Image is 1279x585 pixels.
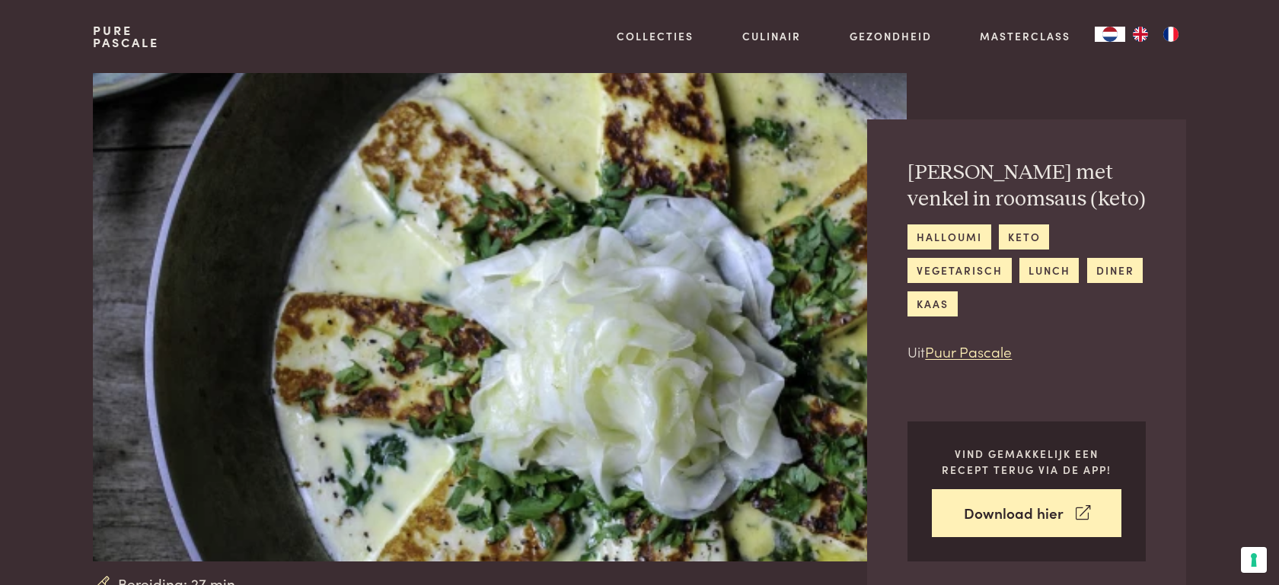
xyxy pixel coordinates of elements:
aside: Language selected: Nederlands [1095,27,1186,42]
a: kaas [907,291,957,316]
p: Vind gemakkelijk een recept terug via de app! [932,446,1121,477]
a: vegetarisch [907,258,1011,283]
img: Halloumi met venkel in roomsaus (keto) [93,73,907,561]
a: Masterclass [980,28,1070,44]
a: Download hier [932,489,1121,537]
a: Collecties [617,28,694,44]
a: keto [999,224,1049,250]
p: Uit [907,341,1146,363]
ul: Language list [1125,27,1186,42]
h2: [PERSON_NAME] met venkel in roomsaus (keto) [907,160,1146,212]
a: NL [1095,27,1125,42]
a: Gezondheid [850,28,932,44]
a: Culinair [742,28,801,44]
a: FR [1156,27,1186,42]
a: diner [1087,258,1143,283]
button: Uw voorkeuren voor toestemming voor trackingtechnologieën [1241,547,1267,573]
a: halloumi [907,224,990,250]
a: Puur Pascale [925,341,1012,361]
a: PurePascale [93,24,159,49]
a: lunch [1019,258,1079,283]
div: Language [1095,27,1125,42]
a: EN [1125,27,1156,42]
